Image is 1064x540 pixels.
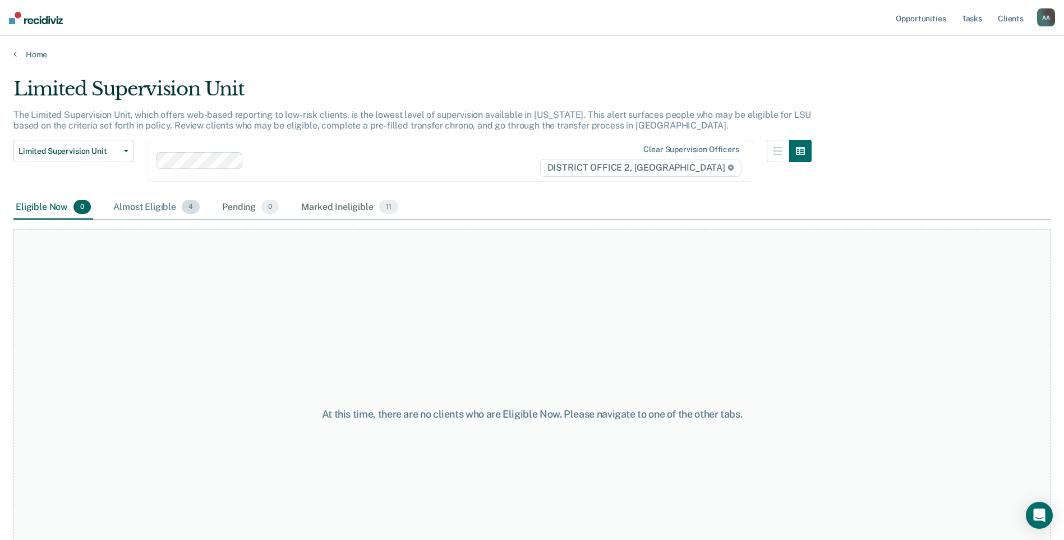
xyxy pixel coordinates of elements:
div: At this time, there are no clients who are Eligible Now. Please navigate to one of the other tabs. [273,408,791,420]
div: Open Intercom Messenger [1026,502,1053,529]
span: 4 [182,200,200,214]
span: 0 [261,200,279,214]
span: 11 [379,200,398,214]
div: Almost Eligible4 [111,195,202,220]
div: Limited Supervision Unit [13,77,812,109]
div: Clear supervision officers [643,145,739,154]
button: AA [1037,8,1055,26]
div: Marked Ineligible11 [299,195,400,220]
img: Recidiviz [9,12,63,24]
div: Eligible Now0 [13,195,93,220]
div: Pending0 [220,195,281,220]
div: A A [1037,8,1055,26]
span: DISTRICT OFFICE 2, [GEOGRAPHIC_DATA] [540,159,741,177]
button: Limited Supervision Unit [13,140,133,162]
a: Home [13,49,1051,60]
span: 0 [73,200,91,214]
p: The Limited Supervision Unit, which offers web-based reporting to low-risk clients, is the lowest... [13,109,811,131]
span: Limited Supervision Unit [19,147,119,156]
